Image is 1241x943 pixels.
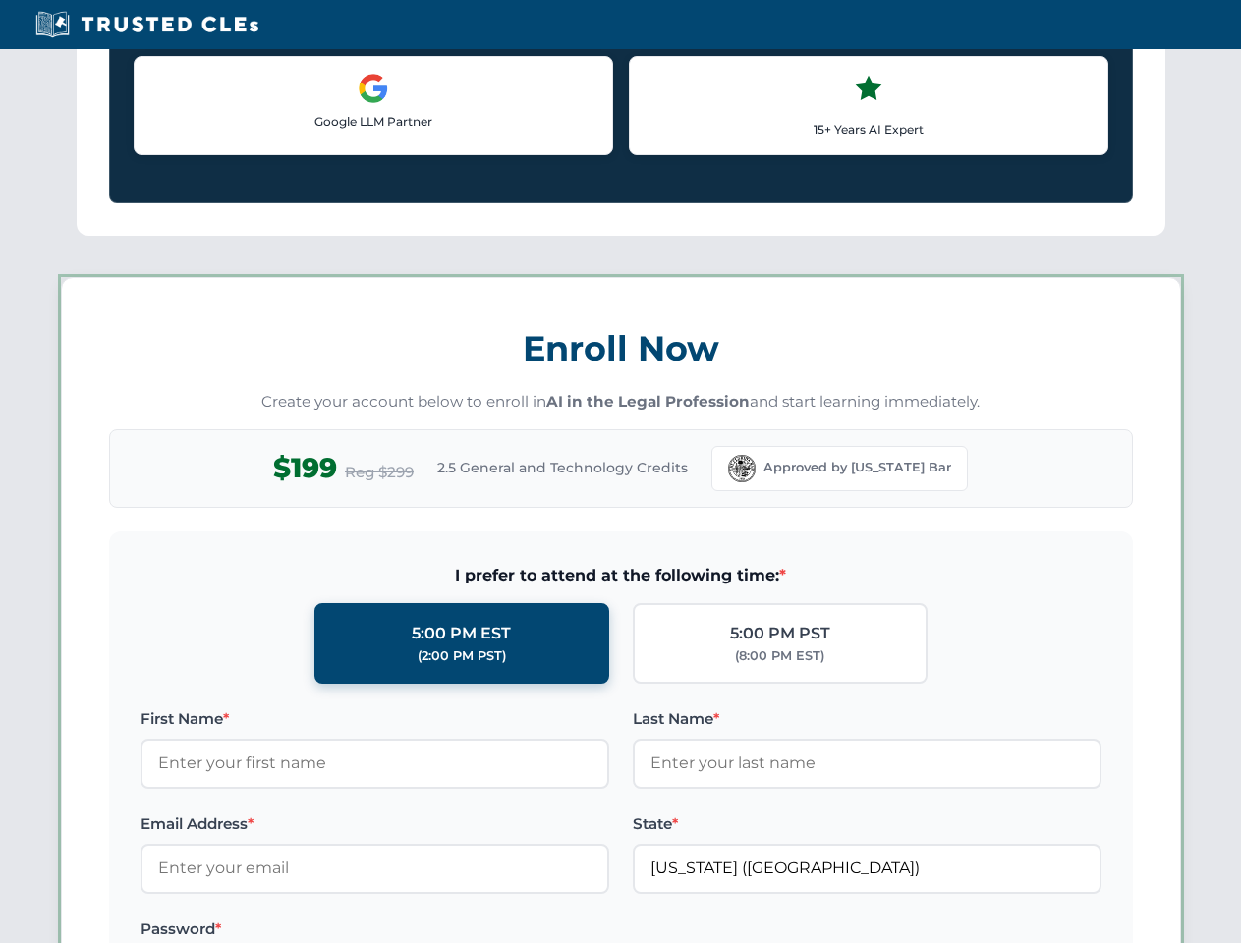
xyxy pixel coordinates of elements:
div: 5:00 PM PST [730,621,830,646]
label: State [633,812,1101,836]
span: $199 [273,446,337,490]
input: Florida (FL) [633,844,1101,893]
h3: Enroll Now [109,317,1133,379]
img: Trusted CLEs [29,10,264,39]
label: Last Name [633,707,1101,731]
p: 15+ Years AI Expert [646,120,1092,139]
img: Florida Bar [728,455,756,482]
div: (8:00 PM EST) [735,646,824,666]
strong: AI in the Legal Profession [546,392,750,411]
label: Email Address [141,812,609,836]
input: Enter your last name [633,739,1101,788]
label: First Name [141,707,609,731]
input: Enter your email [141,844,609,893]
span: Approved by [US_STATE] Bar [763,458,951,477]
span: Reg $299 [345,461,414,484]
span: I prefer to attend at the following time: [141,563,1101,588]
div: 5:00 PM EST [412,621,511,646]
input: Enter your first name [141,739,609,788]
div: (2:00 PM PST) [418,646,506,666]
label: Password [141,917,609,941]
p: Create your account below to enroll in and start learning immediately. [109,391,1133,414]
p: Google LLM Partner [150,112,596,131]
img: Google [358,73,389,104]
span: 2.5 General and Technology Credits [437,457,688,478]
